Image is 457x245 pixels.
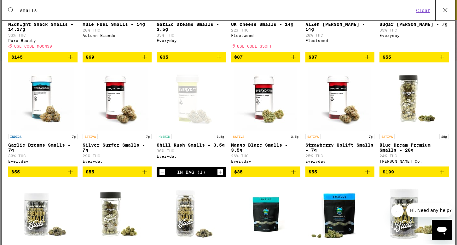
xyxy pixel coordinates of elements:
p: 30% THC [8,154,78,158]
p: Alien [PERSON_NAME] - 14g [305,22,375,32]
p: INDICA [8,134,23,139]
p: 28% THC [83,28,152,32]
div: In Bag (1) [177,170,205,175]
div: Everyday [231,159,300,163]
img: Everyday - Garlic Dreams Smalls - 7g [11,67,74,131]
div: Everyday [379,33,449,38]
a: Open page for Strawberry Uplift Smalls - 7g from Everyday [305,67,375,166]
img: Everyday - Silver Surfer Smalls - 7g [85,67,148,131]
span: $87 [309,55,317,60]
button: Add to bag [83,166,152,177]
p: 7g [367,134,374,139]
button: Add to bag [83,52,152,62]
button: Add to bag [157,52,226,62]
p: 24% THC [379,154,449,158]
div: [PERSON_NAME] Co. [379,159,449,163]
p: 3.5g [215,134,226,139]
a: Open page for Chill Kush Smalls - 3.5g from Everyday [157,67,226,167]
div: Everyday [8,159,78,163]
p: 28% THC [305,33,375,37]
div: Fleetwood [231,33,300,38]
p: Mule Fuel Smalls - 14g [83,22,152,27]
button: Clear [414,8,432,13]
button: Add to bag [305,52,375,62]
p: 22% THC [231,28,300,32]
p: SATIVA [379,134,395,139]
span: $55 [383,55,391,60]
button: Add to bag [8,52,78,62]
span: $145 [11,55,23,60]
button: Increment [217,169,223,175]
p: SATIVA [231,134,246,139]
iframe: Message from company [406,203,452,217]
p: 33% THC [8,33,78,37]
p: SATIVA [305,134,321,139]
span: USE CODE 35OFF [237,44,272,49]
span: $199 [383,169,394,174]
button: Decrement [159,169,165,175]
a: Open page for Mango Blaze Smalls - 3.5g from Everyday [231,67,300,166]
button: Add to bag [305,166,375,177]
p: 35% THC [157,33,226,37]
p: SATIVA [83,134,98,139]
p: 3.5g [289,134,300,139]
input: Search for products & categories [20,8,414,13]
button: Add to bag [379,166,449,177]
span: $35 [160,55,168,60]
p: Silver Surfer Smalls - 7g [83,143,152,153]
span: USE CODE MOON30 [14,44,52,49]
a: Open page for Silver Surfer Smalls - 7g from Everyday [83,67,152,166]
img: Claybourne Co. - Blue Dream Premium Smalls - 28g [383,67,446,131]
p: 29% THC [83,154,152,158]
div: Autumn Brands [83,33,152,38]
iframe: Button to launch messaging window [432,220,452,240]
span: $55 [86,169,94,174]
span: $87 [234,55,243,60]
div: Pure Beauty [8,38,78,43]
p: Garlic Dreams Smalls - 3.5g [157,22,226,32]
p: 30% THC [157,149,226,153]
span: $35 [234,169,243,174]
p: Midnight Snack Smalls - 14.17g [8,22,78,32]
p: Sugar [PERSON_NAME] - 7g [379,22,449,27]
span: $55 [309,169,317,174]
p: Strawberry Uplift Smalls - 7g [305,143,375,153]
button: Add to bag [231,166,300,177]
div: Everyday [157,38,226,43]
p: UK Cheese Smalls - 14g [231,22,300,27]
p: Garlic Dreams Smalls - 7g [8,143,78,153]
p: 26% THC [231,154,300,158]
p: 28g [439,134,449,139]
a: Open page for Blue Dream Premium Smalls - 28g from Claybourne Co. [379,67,449,166]
p: 25% THC [305,154,375,158]
p: Chill Kush Smalls - 3.5g [157,143,226,148]
img: Everyday - Strawberry Uplift Smalls - 7g [308,67,371,131]
div: Everyday [83,159,152,163]
p: 7g [144,134,152,139]
p: 33% THC [379,28,449,32]
p: Mango Blaze Smalls - 3.5g [231,143,300,153]
a: Open page for Garlic Dreams Smalls - 7g from Everyday [8,67,78,166]
button: Add to bag [8,166,78,177]
p: Blue Dream Premium Smalls - 28g [379,143,449,153]
p: 7g [70,134,78,139]
span: $69 [86,55,94,60]
button: Add to bag [231,52,300,62]
div: Everyday [305,159,375,163]
div: Fleetwood [305,38,375,43]
p: HYBRID [157,134,172,139]
img: Everyday - Mango Blaze Smalls - 3.5g [234,67,297,131]
iframe: Close message [391,205,404,217]
span: $55 [11,169,20,174]
button: Add to bag [379,52,449,62]
div: Everyday [157,154,226,158]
